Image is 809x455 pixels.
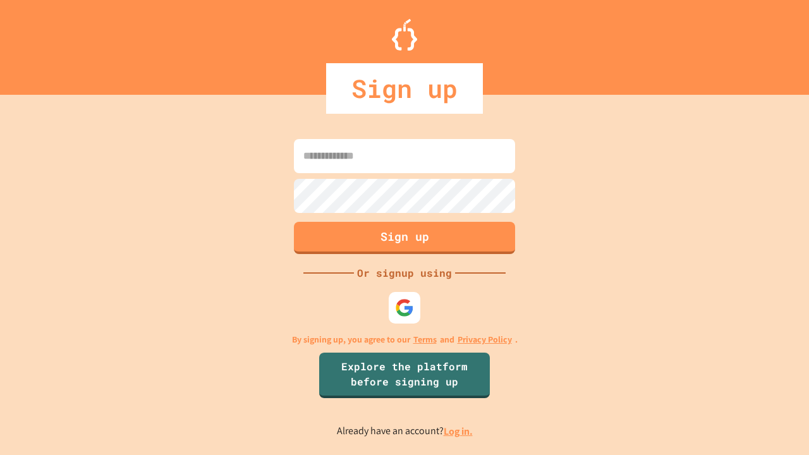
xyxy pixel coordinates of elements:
[354,265,455,281] div: Or signup using
[326,63,483,114] div: Sign up
[458,333,512,346] a: Privacy Policy
[413,333,437,346] a: Terms
[292,333,518,346] p: By signing up, you agree to our and .
[337,423,473,439] p: Already have an account?
[319,353,490,398] a: Explore the platform before signing up
[395,298,414,317] img: google-icon.svg
[444,425,473,438] a: Log in.
[392,19,417,51] img: Logo.svg
[294,222,515,254] button: Sign up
